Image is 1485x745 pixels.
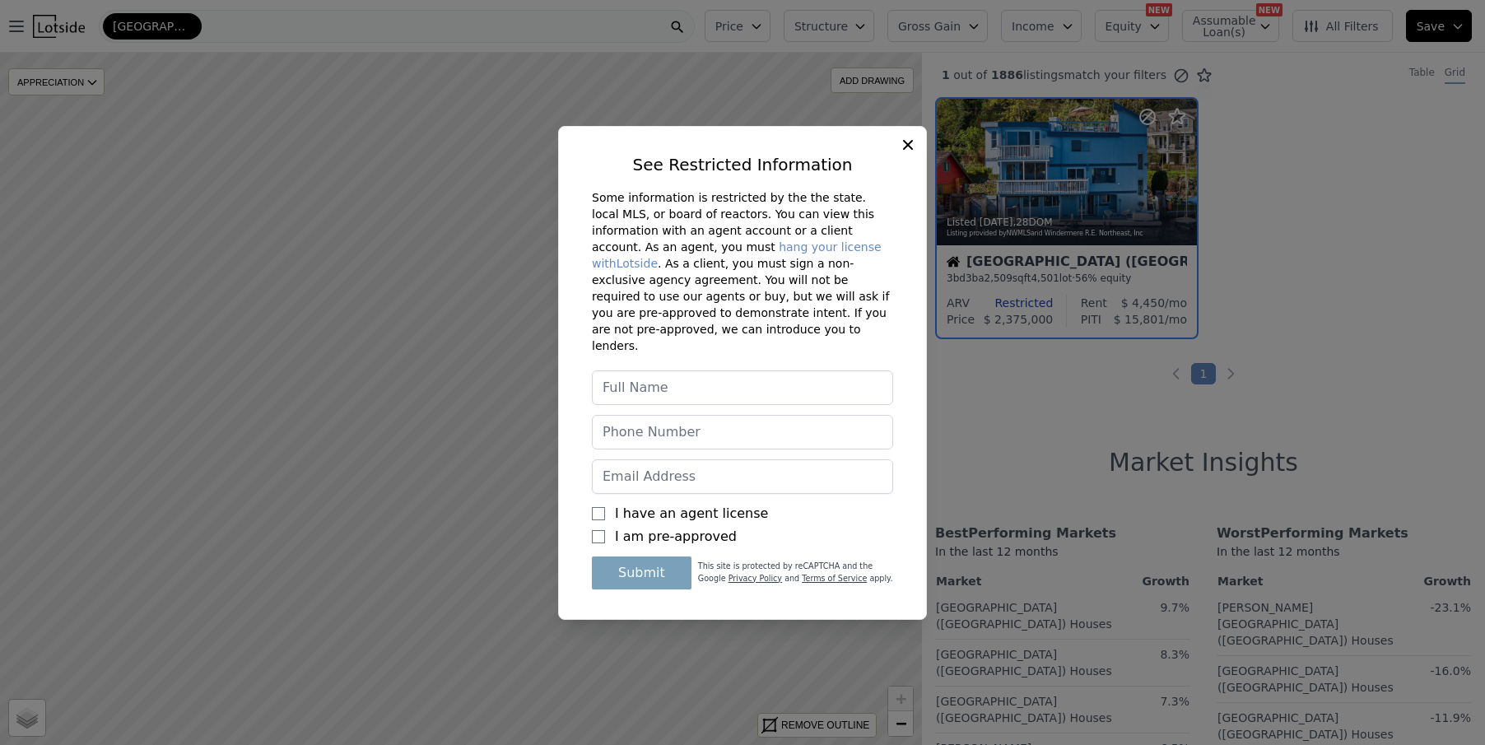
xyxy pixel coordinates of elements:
a: Terms of Service [802,574,867,583]
input: Email Address [592,459,893,494]
div: Some information is restricted by the the state. local MLS, or board of reactors. You can view th... [592,183,893,354]
button: Submit [592,556,691,589]
span: I have an agent license [615,504,768,524]
div: This site is protected by reCAPTCHA and the Google and apply. [698,547,893,599]
input: Full Name [592,370,893,405]
input: Phone Number [592,415,893,449]
input: I am pre-approved [592,530,605,543]
span: I am pre-approved [615,527,737,547]
input: I have an agent license [592,507,605,520]
h3: See Restricted Information [592,153,893,176]
a: Privacy Policy [729,574,782,583]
